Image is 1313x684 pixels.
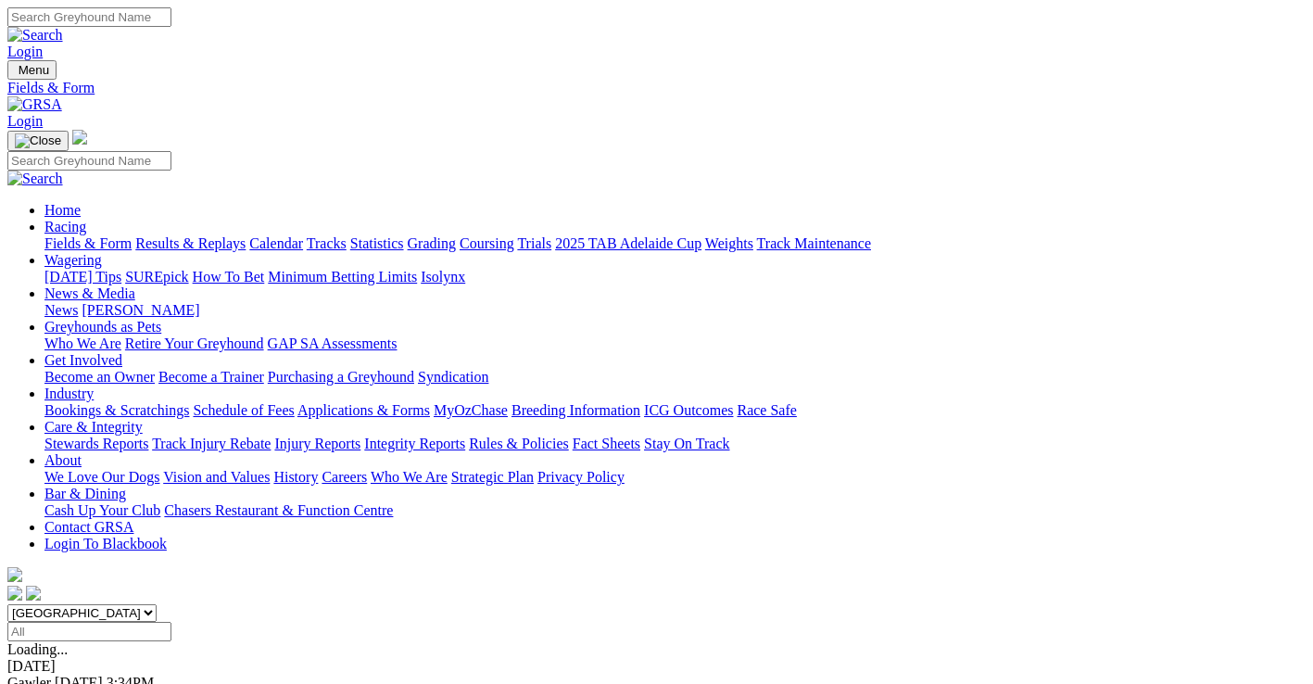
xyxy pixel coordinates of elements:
[193,402,294,418] a: Schedule of Fees
[44,402,1306,419] div: Industry
[15,133,61,148] img: Close
[460,235,514,251] a: Coursing
[44,502,160,518] a: Cash Up Your Club
[737,402,796,418] a: Race Safe
[44,235,1306,252] div: Racing
[82,302,199,318] a: [PERSON_NAME]
[44,302,78,318] a: News
[44,419,143,435] a: Care & Integrity
[72,130,87,145] img: logo-grsa-white.png
[44,219,86,234] a: Racing
[249,235,303,251] a: Calendar
[44,452,82,468] a: About
[44,386,94,401] a: Industry
[44,369,155,385] a: Become an Owner
[273,469,318,485] a: History
[44,436,1306,452] div: Care & Integrity
[644,402,733,418] a: ICG Outcomes
[757,235,871,251] a: Track Maintenance
[7,622,171,641] input: Select date
[322,469,367,485] a: Careers
[7,658,1306,675] div: [DATE]
[705,235,753,251] a: Weights
[193,269,265,285] a: How To Bet
[297,402,430,418] a: Applications & Forms
[44,402,189,418] a: Bookings & Scratchings
[307,235,347,251] a: Tracks
[268,336,398,351] a: GAP SA Assessments
[7,641,68,657] span: Loading...
[418,369,488,385] a: Syndication
[158,369,264,385] a: Become a Trainer
[7,60,57,80] button: Toggle navigation
[364,436,465,451] a: Integrity Reports
[44,252,102,268] a: Wagering
[7,80,1306,96] a: Fields & Form
[152,436,271,451] a: Track Injury Rebate
[7,586,22,601] img: facebook.svg
[26,586,41,601] img: twitter.svg
[44,336,1306,352] div: Greyhounds as Pets
[44,469,1306,486] div: About
[135,235,246,251] a: Results & Replays
[7,96,62,113] img: GRSA
[7,27,63,44] img: Search
[44,235,132,251] a: Fields & Form
[44,469,159,485] a: We Love Our Dogs
[44,285,135,301] a: News & Media
[408,235,456,251] a: Grading
[19,63,49,77] span: Menu
[163,469,270,485] a: Vision and Values
[537,469,625,485] a: Privacy Policy
[7,113,43,129] a: Login
[44,536,167,551] a: Login To Blackbook
[44,436,148,451] a: Stewards Reports
[274,436,360,451] a: Injury Reports
[44,302,1306,319] div: News & Media
[44,352,122,368] a: Get Involved
[44,202,81,218] a: Home
[44,519,133,535] a: Contact GRSA
[511,402,640,418] a: Breeding Information
[44,502,1306,519] div: Bar & Dining
[517,235,551,251] a: Trials
[350,235,404,251] a: Statistics
[268,369,414,385] a: Purchasing a Greyhound
[469,436,569,451] a: Rules & Policies
[7,171,63,187] img: Search
[164,502,393,518] a: Chasers Restaurant & Function Centre
[644,436,729,451] a: Stay On Track
[434,402,508,418] a: MyOzChase
[125,336,264,351] a: Retire Your Greyhound
[7,131,69,151] button: Toggle navigation
[44,319,161,335] a: Greyhounds as Pets
[268,269,417,285] a: Minimum Betting Limits
[44,336,121,351] a: Who We Are
[7,567,22,582] img: logo-grsa-white.png
[573,436,640,451] a: Fact Sheets
[451,469,534,485] a: Strategic Plan
[44,269,1306,285] div: Wagering
[44,269,121,285] a: [DATE] Tips
[7,151,171,171] input: Search
[44,486,126,501] a: Bar & Dining
[125,269,188,285] a: SUREpick
[7,7,171,27] input: Search
[555,235,701,251] a: 2025 TAB Adelaide Cup
[44,369,1306,386] div: Get Involved
[421,269,465,285] a: Isolynx
[7,44,43,59] a: Login
[371,469,448,485] a: Who We Are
